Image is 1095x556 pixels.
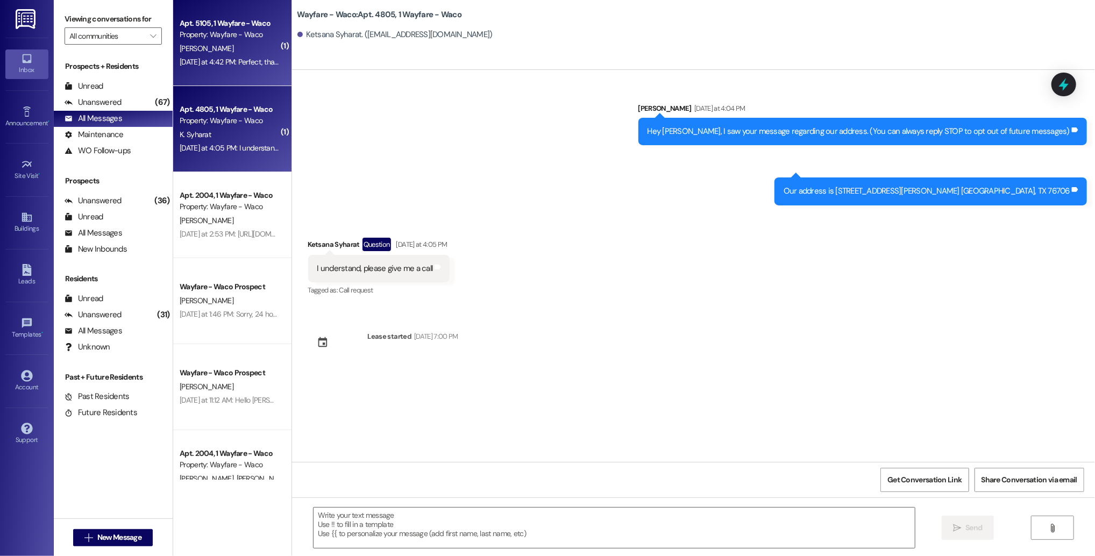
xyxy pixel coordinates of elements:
[48,118,49,125] span: •
[180,474,237,483] span: [PERSON_NAME]
[54,273,173,284] div: Residents
[5,367,48,396] a: Account
[73,529,153,546] button: New Message
[41,329,43,337] span: •
[65,195,122,206] div: Unanswered
[180,57,324,67] div: [DATE] at 4:42 PM: Perfect, thank you so much
[65,97,122,108] div: Unanswered
[180,115,279,126] div: Property: Wayfare - Waco
[317,263,433,274] div: I understand, please give me a call
[180,29,279,40] div: Property: Wayfare - Waco
[54,372,173,383] div: Past + Future Residents
[65,293,103,304] div: Unread
[362,238,391,251] div: Question
[65,227,122,239] div: All Messages
[65,407,137,418] div: Future Residents
[180,395,1064,405] div: [DATE] at 11:12 AM: Hello [PERSON_NAME], I wanted to touch base with you and see if you were stil...
[692,103,745,114] div: [DATE] at 4:04 PM
[308,238,450,255] div: Ketsana Syharat
[65,11,162,27] label: Viewing conversations for
[65,325,122,337] div: All Messages
[152,193,173,209] div: (36)
[975,468,1084,492] button: Share Conversation via email
[180,229,308,239] div: [DATE] at 2:53 PM: [URL][DOMAIN_NAME]
[65,145,131,156] div: WO Follow-ups
[150,32,156,40] i: 
[69,27,145,45] input: All communities
[180,201,279,212] div: Property: Wayfare - Waco
[180,216,233,225] span: [PERSON_NAME]
[65,81,103,92] div: Unread
[180,296,233,305] span: [PERSON_NAME]
[394,239,447,250] div: [DATE] at 4:05 PM
[297,29,493,40] div: Ketsana Syharat. ([EMAIL_ADDRESS][DOMAIN_NAME])
[84,533,93,542] i: 
[411,331,458,342] div: [DATE] 7:00 PM
[65,211,103,223] div: Unread
[1048,524,1056,532] i: 
[965,522,982,533] span: Send
[236,474,290,483] span: [PERSON_NAME]
[648,126,1070,137] div: Hey [PERSON_NAME], I saw your message regarding our address. (You can always reply STOP to opt ou...
[180,104,279,115] div: Apt. 4805, 1 Wayfare - Waco
[887,474,962,486] span: Get Conversation Link
[308,282,450,298] div: Tagged as:
[368,331,412,342] div: Lease started
[65,129,124,140] div: Maintenance
[39,170,40,178] span: •
[54,61,173,72] div: Prospects + Residents
[5,419,48,448] a: Support
[180,18,279,29] div: Apt. 5105, 1 Wayfare - Waco
[953,524,961,532] i: 
[65,309,122,320] div: Unanswered
[5,208,48,237] a: Buildings
[942,516,994,540] button: Send
[638,103,1087,118] div: [PERSON_NAME]
[65,244,127,255] div: New Inbounds
[5,314,48,343] a: Templates •
[5,49,48,79] a: Inbox
[65,113,122,124] div: All Messages
[297,9,462,20] b: Wayfare - Waco: Apt. 4805, 1 Wayfare - Waco
[54,175,173,187] div: Prospects
[982,474,1077,486] span: Share Conversation via email
[180,459,279,471] div: Property: Wayfare - Waco
[180,44,233,53] span: [PERSON_NAME]
[153,94,173,111] div: (67)
[97,532,141,543] span: New Message
[180,367,279,379] div: Wayfare - Waco Prospect
[5,261,48,290] a: Leads
[339,286,373,295] span: Call request
[16,9,38,29] img: ResiDesk Logo
[180,382,233,391] span: [PERSON_NAME]
[880,468,969,492] button: Get Conversation Link
[784,186,1070,197] div: Our address is [STREET_ADDRESS][PERSON_NAME] [GEOGRAPHIC_DATA], TX 76706
[180,448,279,459] div: Apt. 2004, 1 Wayfare - Waco
[155,306,173,323] div: (31)
[5,155,48,184] a: Site Visit •
[65,391,130,402] div: Past Residents
[180,309,284,319] div: [DATE] at 1:46 PM: Sorry, 24 hours.
[180,143,346,153] div: [DATE] at 4:05 PM: I understand, please give me a call
[180,190,279,201] div: Apt. 2004, 1 Wayfare - Waco
[180,130,211,139] span: K. Syharat
[65,341,110,353] div: Unknown
[180,281,279,293] div: Wayfare - Waco Prospect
